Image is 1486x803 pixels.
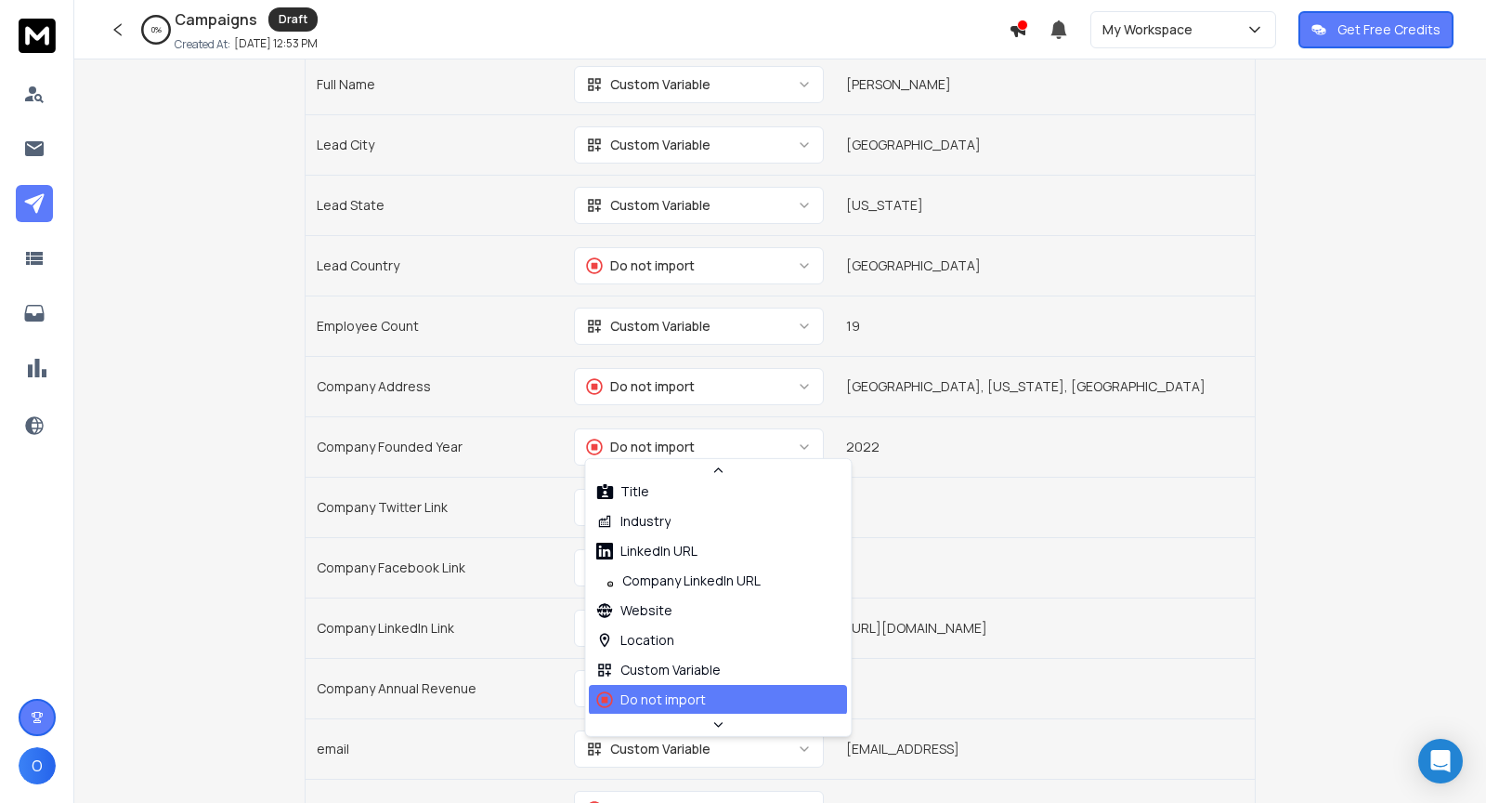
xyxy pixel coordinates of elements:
td: email [306,718,563,779]
div: Custom Variable [596,661,721,679]
td: Full Name [306,54,563,114]
p: My Workspace [1102,20,1200,39]
div: Do not import [586,377,695,396]
td: [URL][DOMAIN_NAME] [835,598,1255,658]
p: 0 % [151,24,162,35]
td: Company Address [306,356,563,416]
div: Do not import [596,691,706,709]
td: Company Twitter Link [306,477,563,537]
div: Custom Variable [586,136,710,154]
td: 2022 [835,416,1255,477]
div: LinkedIn URL [596,542,697,560]
div: Title [596,482,649,501]
div: Industry [596,512,671,531]
p: Created At: [175,37,230,52]
td: Company Founded Year [306,416,563,477]
div: Custom Variable [586,75,710,94]
td: 19 [835,296,1255,356]
div: Location [596,631,674,650]
td: Lead City [306,114,563,175]
div: Draft [268,7,318,32]
div: Website [596,601,672,620]
td: Company Facebook Link [306,537,563,598]
td: Company LinkedIn Link [306,598,563,658]
td: Lead Country [306,235,563,296]
p: Get Free Credits [1337,20,1440,39]
td: Employee Count [306,296,563,356]
div: Do not import [586,257,695,275]
td: [GEOGRAPHIC_DATA] [835,235,1255,296]
div: Custom Variable [586,196,710,215]
span: O [19,747,56,784]
div: Do not import [586,438,695,456]
div: Company LinkedIn URL [596,572,761,590]
div: Custom Variable [586,317,710,336]
td: [US_STATE] [835,175,1255,235]
div: Custom Variable [586,740,710,758]
td: [GEOGRAPHIC_DATA], [US_STATE], [GEOGRAPHIC_DATA] [835,356,1255,416]
td: Company Annual Revenue [306,658,563,718]
td: [PERSON_NAME] [835,54,1255,114]
td: Lead State [306,175,563,235]
p: [DATE] 12:53 PM [234,36,318,51]
div: Open Intercom Messenger [1418,739,1463,783]
td: [GEOGRAPHIC_DATA] [835,114,1255,175]
h1: Campaigns [175,8,257,31]
td: [EMAIL_ADDRESS] [835,718,1255,779]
